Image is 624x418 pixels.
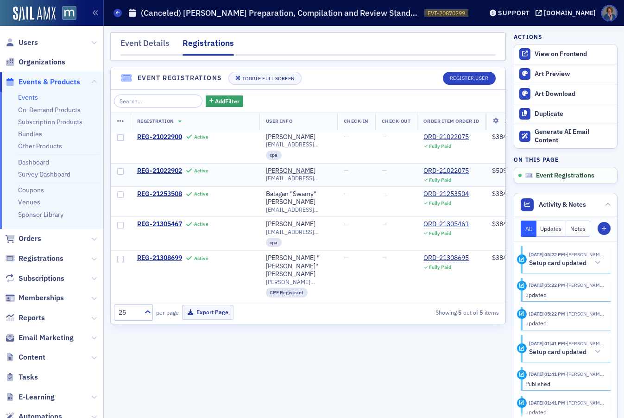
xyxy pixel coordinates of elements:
span: Check-Out [382,118,411,124]
span: User Info [266,118,293,124]
button: [DOMAIN_NAME] [536,10,599,16]
div: Published [525,380,605,388]
span: Activity & Notes [539,200,586,209]
div: Update [517,309,527,319]
button: Updates [536,221,567,237]
time: 3/20/2025 01:41 PM [529,340,565,347]
h5: Setup card updated [529,259,586,267]
button: Export Page [182,305,233,319]
div: updated [525,319,605,327]
button: AddFilter [206,95,244,107]
span: Users [19,38,38,48]
span: — [382,253,387,262]
span: Dee Sullivan [565,282,604,288]
a: Coupons [18,186,44,194]
div: Fully Paid [429,177,451,183]
a: Content [5,352,45,362]
a: REG-21022900Active [137,133,253,141]
a: Venues [18,198,40,206]
button: Setup card updated [529,258,604,268]
span: Memberships [19,293,64,303]
img: SailAMX [62,6,76,20]
a: ORD-21305461 [423,220,469,228]
a: SailAMX [13,6,56,21]
div: Active [194,255,208,261]
span: Dee Sullivan [565,310,604,317]
a: Balagan "Swamy" [PERSON_NAME] [266,190,331,206]
a: Orders [5,234,41,244]
div: Activity [517,343,527,353]
a: [PERSON_NAME] [266,220,315,228]
div: Activity [517,370,527,380]
span: Subscriptions [19,273,64,284]
div: Showing out of items [377,308,499,317]
button: Generate AI Email Content [514,124,617,149]
a: Art Download [514,84,617,104]
h1: (Canceled) [PERSON_NAME] Preparation, Compilation and Review Standards Update and Review (in coll... [141,7,420,19]
time: 9/24/2025 05:22 PM [529,251,565,258]
span: $384.00 [492,253,516,262]
span: [PERSON_NAME][EMAIL_ADDRESS][DOMAIN_NAME] [266,279,331,285]
time: 9/24/2025 05:22 PM [529,310,565,317]
div: 25 [119,308,139,317]
a: Art Preview [514,64,617,84]
span: Dee Sullivan [565,340,604,347]
span: — [344,253,349,262]
div: Update [517,281,527,291]
span: Order Item Order ID [423,118,479,124]
div: Art Download [535,90,612,98]
a: [PERSON_NAME] [266,167,315,175]
span: REG-21305467 [137,220,182,228]
div: Activity [517,254,527,264]
a: Memberships [5,293,64,303]
span: — [344,133,349,141]
a: View Homepage [56,6,76,22]
a: On-Demand Products [18,106,81,114]
a: Survey Dashboard [18,170,70,178]
div: Fully Paid [429,200,451,206]
div: ORD-21022075 [423,133,469,141]
span: REG-21022900 [137,133,182,141]
div: updated [525,291,605,299]
a: Bundles [18,130,42,138]
span: — [344,220,349,228]
a: Organizations [5,57,65,67]
button: Notes [566,221,590,237]
span: Check-In [344,118,369,124]
div: Active [194,168,208,174]
button: All [521,221,536,237]
div: cpa [266,238,282,247]
a: Reports [5,313,45,323]
span: REG-21022902 [137,167,182,175]
span: Organizations [19,57,65,67]
a: Subscriptions [5,273,64,284]
span: [EMAIL_ADDRESS][DOMAIN_NAME] [266,175,331,182]
input: Search… [114,95,202,108]
a: ORD-21022075 [423,167,469,175]
a: E-Learning [5,392,55,402]
span: Email Marketing [19,333,74,343]
a: ORD-21253504 [423,190,469,198]
div: [DOMAIN_NAME] [544,9,596,17]
a: REG-21308699Active [137,254,253,262]
div: Support [498,9,530,17]
div: [PERSON_NAME] "[PERSON_NAME]" [PERSON_NAME] [266,254,331,279]
div: Generate AI Email Content [535,128,612,144]
span: [EMAIL_ADDRESS][DOMAIN_NAME] [266,141,331,148]
div: Event Details [120,37,170,54]
span: Events & Products [19,77,80,87]
span: — [382,133,387,141]
span: — [344,166,349,175]
span: Reports [19,313,45,323]
div: updated [525,408,605,416]
span: Dee Sullivan [565,251,604,258]
time: 9/24/2025 05:22 PM [529,282,565,288]
a: Tasks [5,372,38,382]
label: per page [156,308,179,317]
button: Duplicate [514,104,617,124]
span: Profile [601,5,618,21]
